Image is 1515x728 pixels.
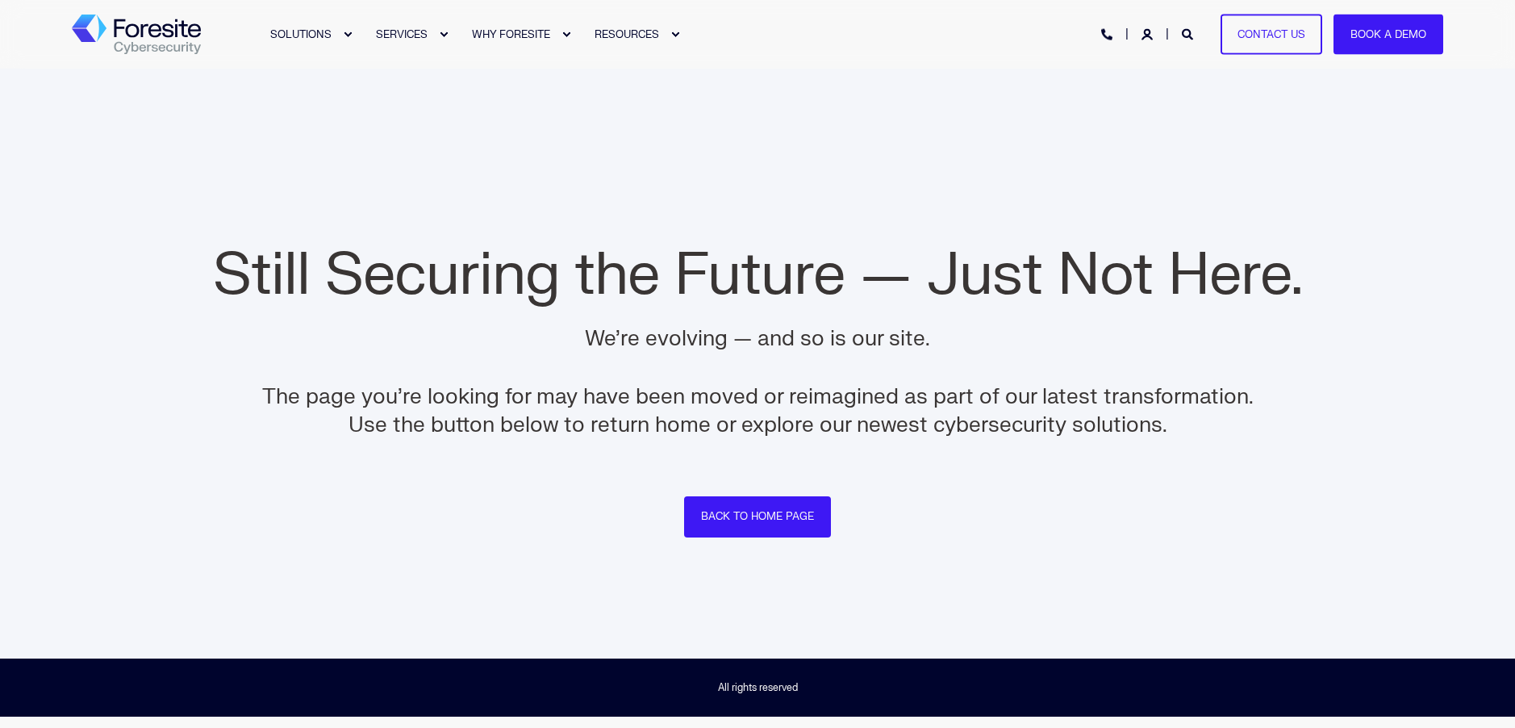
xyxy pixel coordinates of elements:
[472,27,550,40] span: WHY FORESITE
[343,30,353,40] div: Expand SOLUTIONS
[670,30,680,40] div: Expand RESOURCES
[213,238,1303,312] span: Still Securing the Future — Just Not Here.
[1333,14,1443,55] a: Book a Demo
[439,30,449,40] div: Expand SERVICES
[718,679,798,697] span: All rights reserved
[1221,14,1322,55] a: Contact Us
[1141,27,1156,40] a: Login
[262,325,1254,438] span: We’re evolving — and so is our site. The page you’re looking for may have been moved or reimagine...
[561,30,571,40] div: Expand WHY FORESITE
[72,15,201,55] a: Back to Home
[270,27,332,40] span: SOLUTIONS
[684,496,831,538] a: Back to Home Page
[72,15,201,55] img: Foresite logo, a hexagon shape of blues with a directional arrow to the right hand side, and the ...
[595,27,659,40] span: RESOURCES
[1182,27,1196,40] a: Open Search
